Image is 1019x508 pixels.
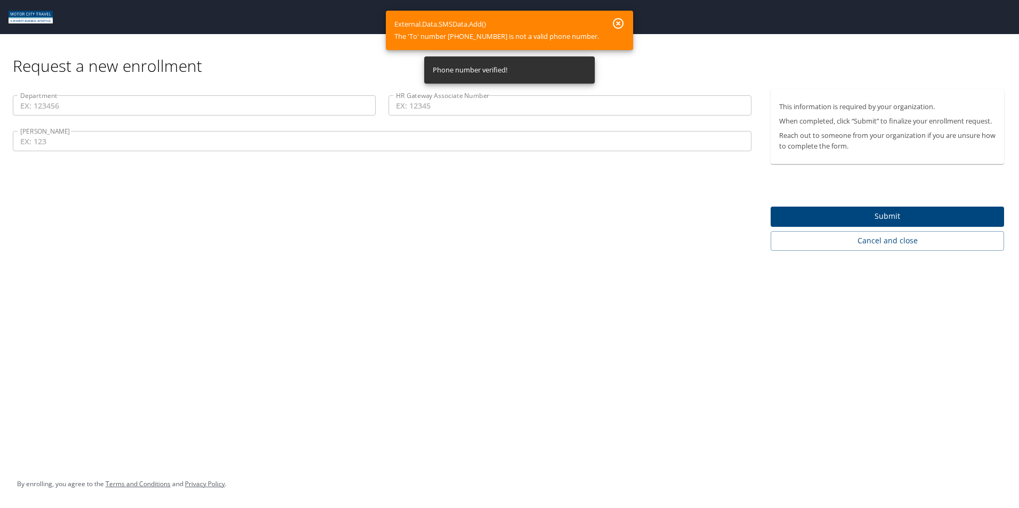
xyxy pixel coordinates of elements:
[433,60,507,80] div: Phone number verified!
[17,471,227,497] div: By enrolling, you agree to the and .
[185,479,225,488] a: Privacy Policy
[779,116,996,126] p: When completed, click “Submit” to finalize your enrollment request.
[771,231,1004,251] button: Cancel and close
[779,102,996,112] p: This information is required by your organization.
[771,207,1004,227] button: Submit
[106,479,171,488] a: Terms and Conditions
[13,95,376,116] input: EX: 123456
[13,34,1013,76] div: Request a new enrollment
[394,14,599,47] div: External.Data.SMSData.Add() The 'To' number [PHONE_NUMBER] is not a valid phone number.
[779,130,996,151] p: Reach out to someone from your organization if you are unsure how to complete the form.
[13,131,751,151] input: EX: 123
[9,11,53,23] img: Motor City logo
[389,95,751,116] input: EX: 12345
[779,234,996,248] span: Cancel and close
[779,210,996,223] span: Submit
